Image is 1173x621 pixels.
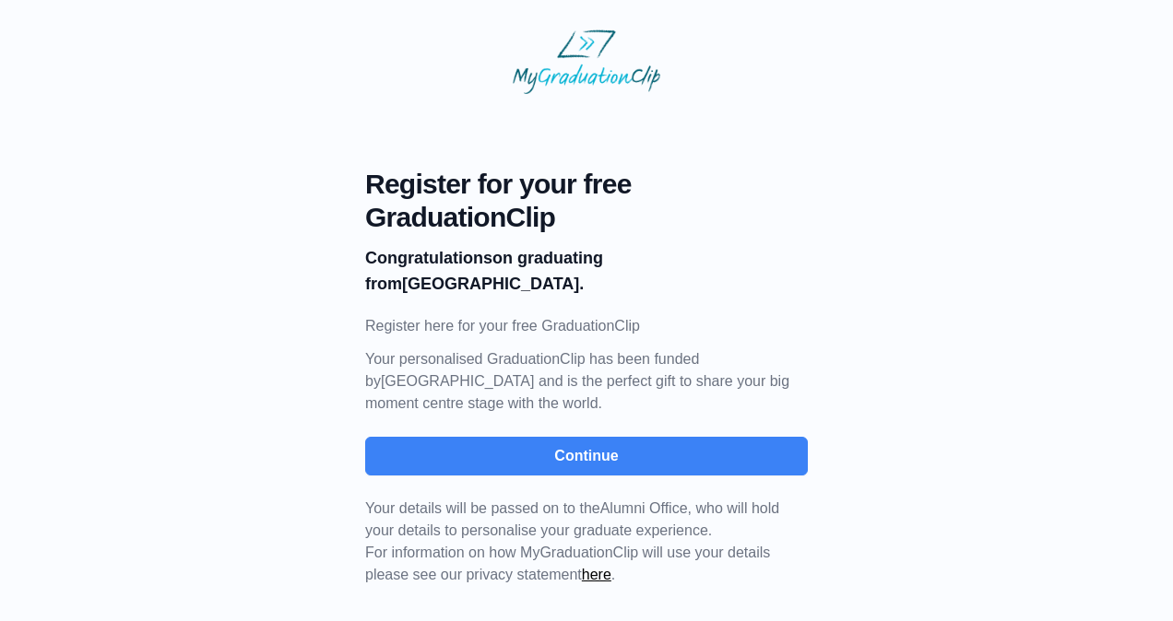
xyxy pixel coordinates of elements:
[600,500,688,516] span: Alumni Office
[365,500,779,538] span: Your details will be passed on to the , who will hold your details to personalise your graduate e...
[365,437,808,475] button: Continue
[365,315,808,337] p: Register here for your free GraduationClip
[582,567,611,582] a: here
[365,249,492,267] b: Congratulations
[365,168,808,201] span: Register for your free
[365,500,779,582] span: For information on how MyGraduationClip will use your details please see our privacy statement .
[513,29,660,94] img: MyGraduationClip
[365,201,808,234] span: GraduationClip
[365,348,808,415] p: Your personalised GraduationClip has been funded by [GEOGRAPHIC_DATA] and is the perfect gift to ...
[365,245,808,297] p: on graduating from [GEOGRAPHIC_DATA].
